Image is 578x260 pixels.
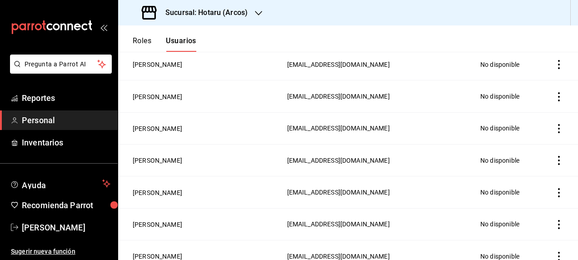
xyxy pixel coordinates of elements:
td: No disponible [475,176,538,208]
span: Pregunta a Parrot AI [25,60,98,69]
button: actions [554,220,563,229]
button: actions [554,156,563,165]
span: [EMAIL_ADDRESS][DOMAIN_NAME] [287,61,390,68]
span: Sugerir nueva función [11,247,110,256]
button: [PERSON_NAME] [133,220,182,229]
button: [PERSON_NAME] [133,92,182,101]
span: [EMAIL_ADDRESS][DOMAIN_NAME] [287,220,390,228]
span: Recomienda Parrot [22,199,110,211]
span: [EMAIL_ADDRESS][DOMAIN_NAME] [287,253,390,260]
button: [PERSON_NAME] [133,124,182,133]
span: [PERSON_NAME] [22,221,110,234]
button: actions [554,92,563,101]
button: open_drawer_menu [100,24,107,31]
button: Pregunta a Parrot AI [10,55,112,74]
button: actions [554,188,563,197]
div: navigation tabs [133,36,196,52]
span: [EMAIL_ADDRESS][DOMAIN_NAME] [287,125,390,132]
td: No disponible [475,49,538,80]
button: [PERSON_NAME] [133,188,182,197]
span: Ayuda [22,178,99,189]
button: [PERSON_NAME] [133,60,182,69]
span: [EMAIL_ADDRESS][DOMAIN_NAME] [287,157,390,164]
span: Inventarios [22,136,110,149]
td: No disponible [475,208,538,240]
td: No disponible [475,80,538,112]
button: Usuarios [166,36,196,52]
span: Personal [22,114,110,126]
button: [PERSON_NAME] [133,156,182,165]
td: No disponible [475,144,538,176]
button: actions [554,124,563,133]
span: Reportes [22,92,110,104]
span: [EMAIL_ADDRESS][DOMAIN_NAME] [287,93,390,100]
h3: Sucursal: Hotaru (Arcos) [158,7,248,18]
span: [EMAIL_ADDRESS][DOMAIN_NAME] [287,189,390,196]
button: Roles [133,36,151,52]
td: No disponible [475,112,538,144]
button: actions [554,60,563,69]
a: Pregunta a Parrot AI [6,66,112,75]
